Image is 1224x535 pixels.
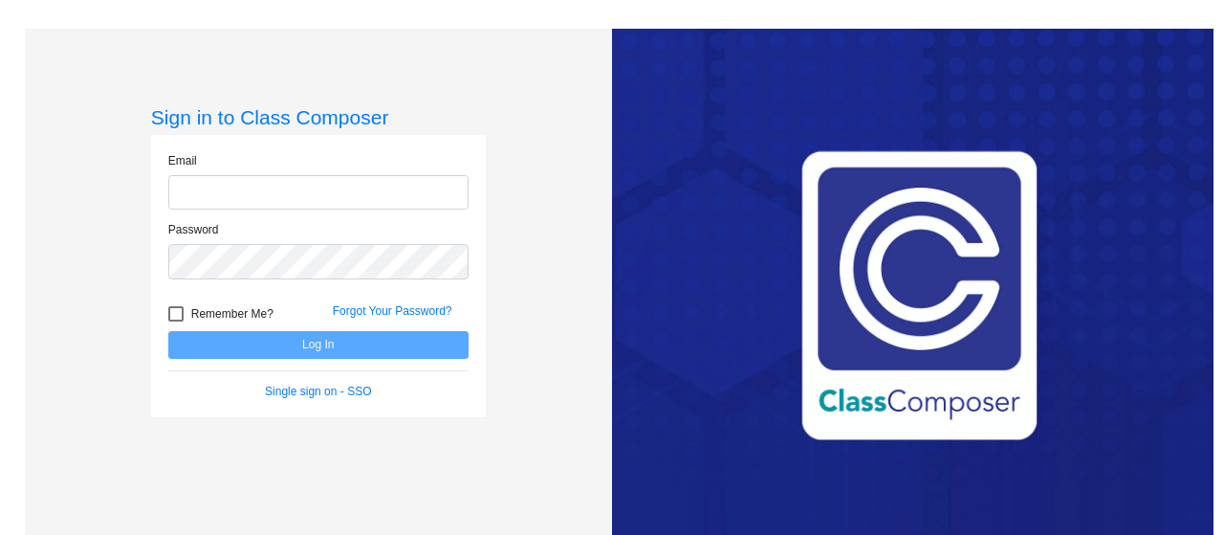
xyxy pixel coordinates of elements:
[168,221,219,238] label: Password
[333,304,452,318] a: Forgot Your Password?
[168,152,197,169] label: Email
[151,105,486,129] h3: Sign in to Class Composer
[168,331,469,359] button: Log In
[191,302,273,325] span: Remember Me?
[265,385,371,398] a: Single sign on - SSO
